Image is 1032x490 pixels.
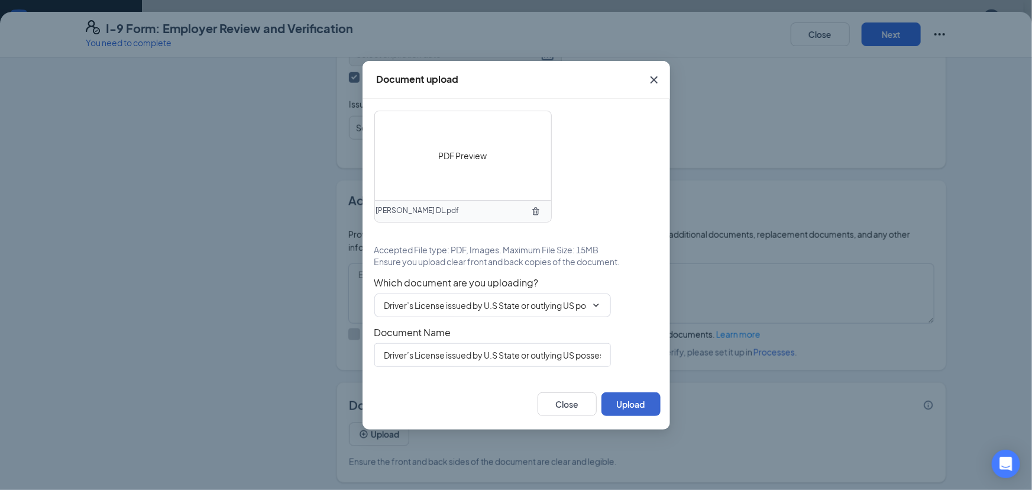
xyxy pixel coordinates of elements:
span: Accepted File type: PDF, Images. Maximum File Size: 15MB [374,244,599,256]
button: Close [538,392,597,416]
div: Open Intercom Messenger [992,450,1020,478]
button: Close [638,61,670,99]
button: TrashOutline [526,202,545,221]
svg: ChevronDown [591,301,601,310]
span: [PERSON_NAME] DL.pdf [376,205,460,217]
input: Enter document name [374,343,611,367]
svg: Cross [647,73,661,87]
span: PDF Preview [439,149,487,162]
button: Upload [601,392,661,416]
input: Select document type [384,299,587,312]
div: Document upload [377,73,459,86]
span: Which document are you uploading? [374,277,658,289]
span: Ensure you upload clear front and back copies of the document. [374,256,620,267]
span: Document Name [374,327,658,339]
svg: TrashOutline [531,207,541,216]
